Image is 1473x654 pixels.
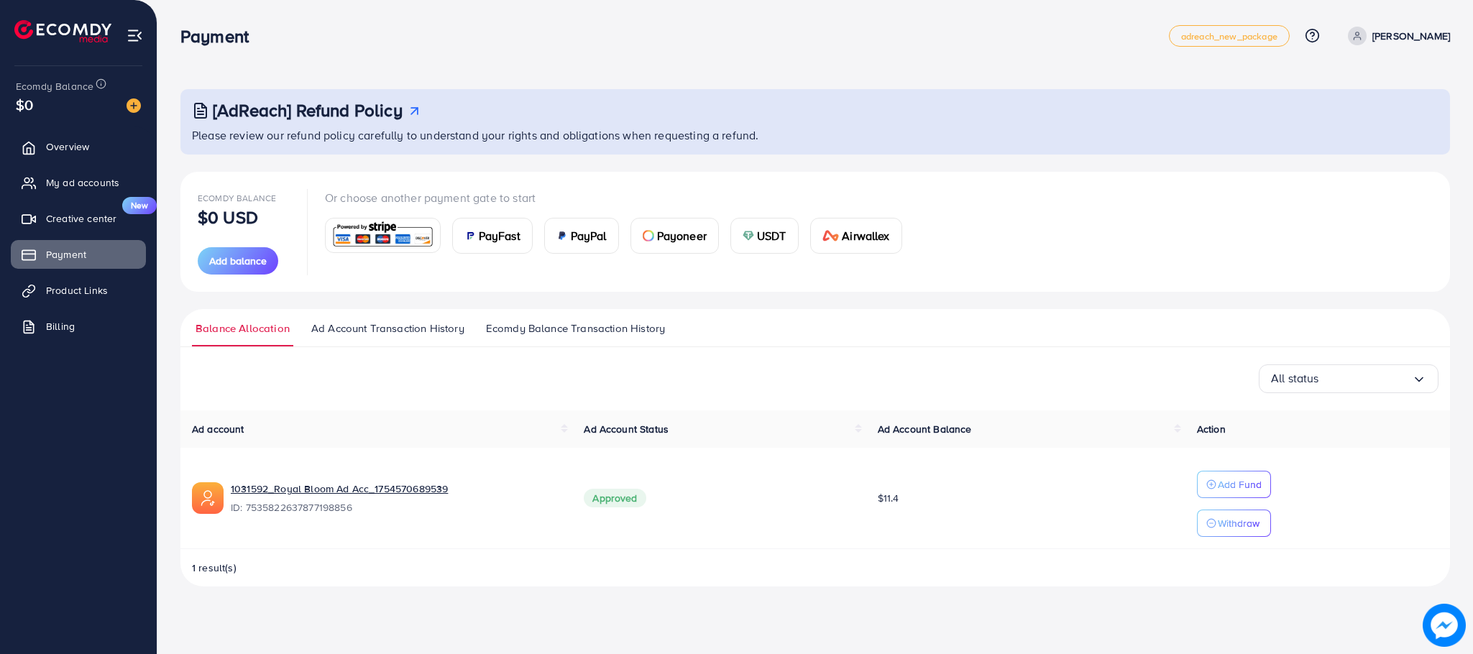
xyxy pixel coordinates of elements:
[810,218,902,254] a: cardAirwallex
[544,218,619,254] a: cardPayPal
[842,227,889,244] span: Airwallex
[311,321,464,336] span: Ad Account Transaction History
[46,211,116,226] span: Creative center
[1218,515,1259,532] p: Withdraw
[11,204,146,233] a: Creative centerNew
[878,491,899,505] span: $11.4
[192,561,237,575] span: 1 result(s)
[1259,364,1438,393] div: Search for option
[127,27,143,44] img: menu
[1218,476,1262,493] p: Add Fund
[657,227,707,244] span: Payoneer
[198,247,278,275] button: Add balance
[452,218,533,254] a: cardPayFast
[325,218,441,253] a: card
[11,312,146,341] a: Billing
[556,230,568,241] img: card
[486,321,665,336] span: Ecomdy Balance Transaction History
[464,230,476,241] img: card
[192,482,224,514] img: ic-ads-acc.e4c84228.svg
[1271,367,1319,390] span: All status
[11,276,146,305] a: Product Links
[127,98,141,113] img: image
[192,422,244,436] span: Ad account
[198,192,276,204] span: Ecomdy Balance
[584,489,646,507] span: Approved
[180,26,260,47] h3: Payment
[46,139,89,154] span: Overview
[198,208,258,226] p: $0 USD
[46,247,86,262] span: Payment
[1197,422,1226,436] span: Action
[584,422,669,436] span: Ad Account Status
[330,220,436,251] img: card
[1342,27,1450,45] a: [PERSON_NAME]
[196,321,290,336] span: Balance Allocation
[213,100,403,121] h3: [AdReach] Refund Policy
[822,230,840,241] img: card
[325,189,914,206] p: Or choose another payment gate to start
[757,227,786,244] span: USDT
[11,168,146,197] a: My ad accounts
[14,20,111,42] img: logo
[46,283,108,298] span: Product Links
[1197,510,1271,537] button: Withdraw
[1319,367,1412,390] input: Search for option
[743,230,754,241] img: card
[730,218,799,254] a: cardUSDT
[1169,25,1290,47] a: adreach_new_package
[1197,471,1271,498] button: Add Fund
[231,500,561,515] span: ID: 7535822637877198856
[46,175,119,190] span: My ad accounts
[630,218,719,254] a: cardPayoneer
[209,254,267,268] span: Add balance
[231,482,561,496] a: 1031592_Royal Bloom Ad Acc_1754570689539
[16,79,93,93] span: Ecomdy Balance
[1423,604,1466,647] img: image
[11,240,146,269] a: Payment
[46,319,75,333] span: Billing
[192,126,1441,144] p: Please review our refund policy carefully to understand your rights and obligations when requesti...
[1372,27,1450,45] p: [PERSON_NAME]
[1181,32,1277,41] span: adreach_new_package
[122,197,157,214] span: New
[643,230,654,241] img: card
[231,482,561,515] div: <span class='underline'>1031592_Royal Bloom Ad Acc_1754570689539</span></br>7535822637877198856
[16,94,33,115] span: $0
[11,132,146,161] a: Overview
[571,227,607,244] span: PayPal
[878,422,972,436] span: Ad Account Balance
[479,227,520,244] span: PayFast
